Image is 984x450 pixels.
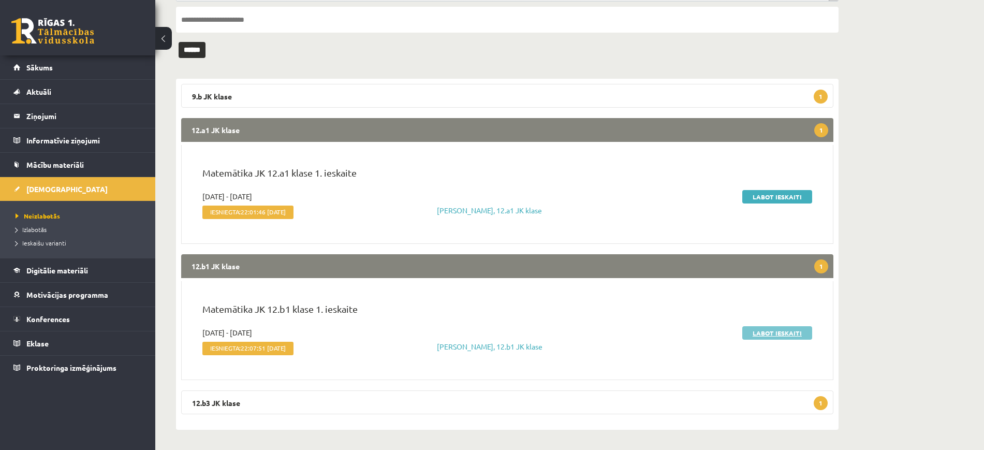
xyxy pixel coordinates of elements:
[181,84,833,108] legend: 9.b JK klase
[13,177,142,201] a: [DEMOGRAPHIC_DATA]
[13,80,142,104] a: Aktuāli
[13,104,142,128] a: Ziņojumi
[26,87,51,96] span: Aktuāli
[13,307,142,331] a: Konferences
[16,211,145,221] a: Neizlabotās
[26,63,53,72] span: Sākums
[202,206,293,219] span: Iesniegta:
[16,225,47,234] span: Izlabotās
[202,302,812,321] p: Matemātika JK 12.b1 klase 1. ieskaite
[181,390,833,414] legend: 12.b3 JK klase
[437,342,542,351] a: [PERSON_NAME], 12.b1 JK klase
[13,356,142,380] a: Proktoringa izmēģinājums
[11,18,94,44] a: Rīgas 1. Tālmācības vidusskola
[814,90,828,104] span: 1
[26,363,116,372] span: Proktoringa izmēģinājums
[202,191,252,202] span: [DATE] - [DATE]
[26,290,108,299] span: Motivācijas programma
[16,212,60,220] span: Neizlabotās
[202,166,812,185] p: Matemātika JK 12.a1 klase 1. ieskaite
[16,225,145,234] a: Izlabotās
[742,326,812,340] a: Labot ieskaiti
[13,283,142,307] a: Motivācijas programma
[13,55,142,79] a: Sākums
[26,160,84,169] span: Mācību materiāli
[181,254,833,278] legend: 12.b1 JK klase
[26,128,142,152] legend: Informatīvie ziņojumi
[26,266,88,275] span: Digitālie materiāli
[13,128,142,152] a: Informatīvie ziņojumi
[26,184,108,194] span: [DEMOGRAPHIC_DATA]
[181,118,833,142] legend: 12.a1 JK klase
[26,339,49,348] span: Eklase
[814,123,828,137] span: 1
[814,396,828,410] span: 1
[437,206,542,215] a: [PERSON_NAME], 12.a1 JK klase
[13,153,142,177] a: Mācību materiāli
[241,344,286,352] span: 22:07:51 [DATE]
[16,238,145,248] a: Ieskaišu varianti
[13,258,142,282] a: Digitālie materiāli
[742,190,812,204] a: Labot ieskaiti
[26,314,70,324] span: Konferences
[16,239,66,247] span: Ieskaišu varianti
[13,331,142,355] a: Eklase
[202,327,252,338] span: [DATE] - [DATE]
[241,208,286,215] span: 22:01:46 [DATE]
[26,104,142,128] legend: Ziņojumi
[814,259,828,273] span: 1
[202,342,293,355] span: Iesniegta:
